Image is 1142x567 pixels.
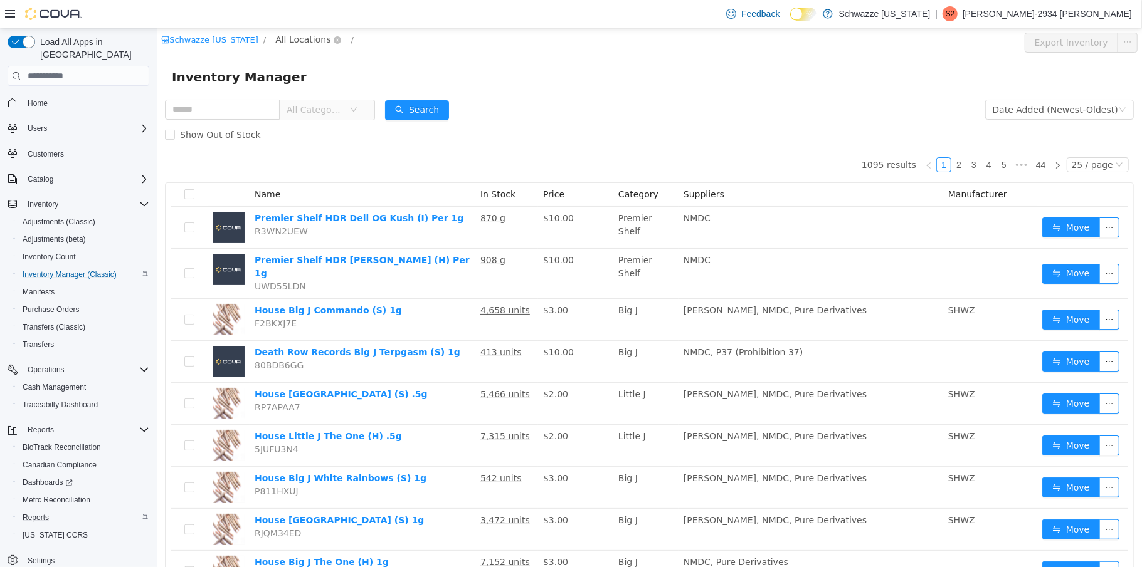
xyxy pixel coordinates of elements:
span: Manifests [23,287,55,297]
li: 2 [795,129,810,144]
li: 4 [825,129,840,144]
button: icon: ellipsis [943,533,963,553]
span: Canadian Compliance [18,457,149,472]
span: Inventory Count [18,249,149,264]
span: Customers [23,146,149,162]
u: 908 g [324,227,349,237]
button: icon: ellipsis [943,449,963,469]
span: Inventory [23,197,149,212]
span: NMDC, Pure Derivatives [527,529,632,539]
img: House Big J Commando (S) 1g hero shot [56,276,88,307]
span: Users [28,123,47,133]
span: $10.00 [386,227,417,237]
button: Reports [23,422,59,437]
u: 7,315 units [324,403,373,413]
span: $3.00 [386,445,411,455]
u: 542 units [324,445,365,455]
a: Adjustments (Classic) [18,214,100,229]
button: Inventory [23,197,63,212]
li: 5 [840,129,855,144]
img: House Big J The One (H) 1g hero shot [56,528,88,559]
span: $2.00 [386,403,411,413]
button: Purchase Orders [13,301,154,318]
span: Purchase Orders [23,304,80,315]
span: [US_STATE] CCRS [23,530,88,540]
button: Operations [23,362,70,377]
a: House Big J The One (H) 1g [98,529,232,539]
span: $2.00 [386,361,411,371]
span: Transfers (Classic) [23,322,85,332]
i: icon: down [959,133,966,142]
span: Load All Apps in [GEOGRAPHIC_DATA] [35,36,149,61]
a: [US_STATE] CCRS [18,528,93,543]
a: 2 [795,130,809,143]
span: Settings [28,556,55,566]
a: 4 [825,130,839,143]
span: Reports [23,422,149,437]
button: Adjustments (beta) [13,231,154,248]
span: Traceabilty Dashboard [23,400,98,410]
td: Little J [457,355,522,397]
span: / [194,7,197,16]
span: Manufacturer [791,161,850,171]
span: Adjustments (beta) [23,234,86,244]
button: Metrc Reconciliation [13,491,154,509]
button: icon: swapMove [886,491,943,511]
span: $10.00 [386,185,417,195]
li: 3 [810,129,825,144]
a: House [GEOGRAPHIC_DATA] (S) 1g [98,487,267,497]
a: Reports [18,510,54,525]
a: House [GEOGRAPHIC_DATA] (S) .5g [98,361,271,371]
span: Users [23,121,149,136]
a: Dashboards [13,474,154,491]
button: icon: ellipsis [943,236,963,256]
a: House Little J The One (H) .5g [98,403,245,413]
span: $3.00 [386,529,411,539]
p: [PERSON_NAME]-2934 [PERSON_NAME] [963,6,1132,21]
i: icon: close-circle [177,8,184,16]
span: Adjustments (Classic) [18,214,149,229]
input: Dark Mode [790,8,817,21]
span: Home [23,95,149,110]
span: Adjustments (beta) [18,232,149,247]
i: icon: shop [4,8,13,16]
li: Next 5 Pages [855,129,875,144]
button: [US_STATE] CCRS [13,526,154,544]
i: icon: left [768,133,776,141]
a: Inventory Manager (Classic) [18,267,122,282]
span: Metrc Reconciliation [18,492,149,507]
button: icon: swapMove [886,189,943,209]
a: Inventory Count [18,249,81,264]
span: BioTrack Reconciliation [23,442,101,452]
span: Washington CCRS [18,528,149,543]
i: icon: down [962,78,970,86]
button: icon: ellipsis [943,281,963,301]
button: Transfers [13,336,154,353]
div: Steven-2934 Fuentes [943,6,958,21]
button: Customers [3,145,154,163]
a: Traceabilty Dashboard [18,397,103,412]
img: House Big J Trap Island (S) 1g hero shot [56,486,88,517]
button: Reports [13,509,154,526]
button: icon: ellipsis [943,189,963,209]
span: Purchase Orders [18,302,149,317]
img: House Big J White Rainbows (S) 1g hero shot [56,444,88,475]
span: Inventory Manager (Classic) [18,267,149,282]
span: NMDC, P37 (Prohibition 37) [527,319,646,329]
span: Cash Management [23,382,86,392]
span: Canadian Compliance [23,460,97,470]
td: Big J [457,271,522,313]
span: Catalog [28,174,53,184]
span: Reports [23,512,49,523]
span: Inventory [28,199,58,209]
img: Death Row Records Big J Terpgasm (S) 1g placeholder [56,318,88,349]
span: R3WN2UEW [98,198,151,208]
a: Cash Management [18,380,91,395]
span: $10.00 [386,319,417,329]
span: Transfers [23,340,54,350]
img: House Little J Trap Island (S) .5g hero shot [56,360,88,391]
div: Date Added (Newest-Oldest) [836,72,961,91]
a: Transfers (Classic) [18,320,90,335]
span: Operations [28,365,65,375]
